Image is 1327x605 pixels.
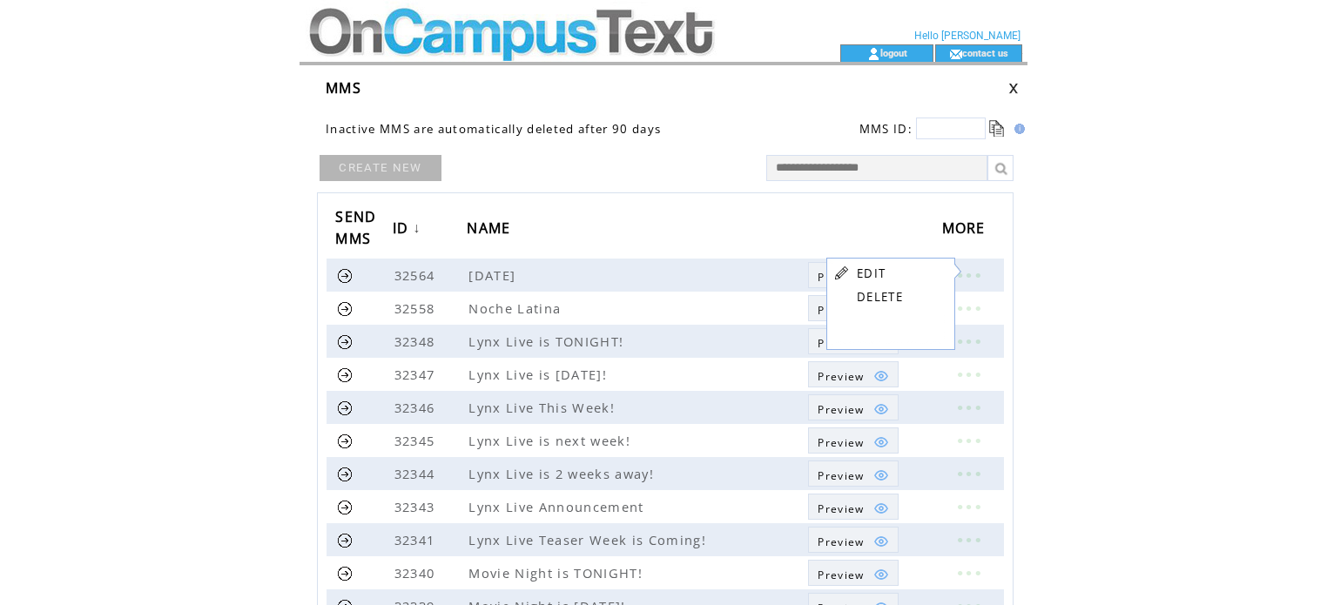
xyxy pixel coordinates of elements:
[808,560,898,586] a: Preview
[808,494,898,520] a: Preview
[468,432,635,449] span: Lynx Live is next week!
[393,213,426,245] a: ID↓
[949,47,962,61] img: contact_us_icon.gif
[818,369,864,384] span: Show MMS preview
[873,534,889,549] img: eye.png
[808,262,898,288] a: Preview
[818,534,864,549] span: Show MMS preview
[857,266,886,281] a: EDIT
[818,270,864,285] span: Show MMS preview
[808,328,898,354] a: Preview
[394,399,440,416] span: 32346
[326,121,661,137] span: Inactive MMS are automatically deleted after 90 days
[394,498,440,515] span: 32343
[468,333,628,350] span: Lynx Live is TONIGHT!
[394,465,440,482] span: 32344
[1009,124,1025,134] img: help.gif
[468,531,711,548] span: Lynx Live Teaser Week is Coming!
[808,295,898,321] a: Preview
[962,47,1008,58] a: contact us
[873,467,889,483] img: eye.png
[808,460,898,487] a: Preview
[468,498,648,515] span: Lynx Live Announcement
[468,366,611,383] span: Lynx Live is [DATE]!
[873,434,889,450] img: eye.png
[818,336,864,351] span: Show MMS preview
[873,368,889,384] img: eye.png
[320,155,441,181] a: CREATE NEW
[859,121,913,137] span: MMS ID:
[818,303,864,318] span: Show MMS preview
[468,299,565,317] span: Noche Latina
[873,501,889,516] img: eye.png
[394,333,440,350] span: 32348
[857,289,903,305] a: DELETE
[326,78,361,97] span: MMS
[914,30,1021,42] span: Hello [PERSON_NAME]
[808,361,898,387] a: Preview
[394,564,440,581] span: 32340
[867,47,880,61] img: account_icon.gif
[394,266,440,284] span: 32564
[468,564,647,581] span: Movie Night is TONIGHT!
[942,214,990,246] span: MORE
[818,568,864,582] span: Show MMS preview
[818,435,864,450] span: Show MMS preview
[808,527,898,553] a: Preview
[394,366,440,383] span: 32347
[394,531,440,548] span: 32341
[468,266,520,284] span: [DATE]
[818,501,864,516] span: Show MMS preview
[873,567,889,582] img: eye.png
[880,47,907,58] a: logout
[467,214,515,246] span: NAME
[873,401,889,417] img: eye.png
[394,299,440,317] span: 32558
[808,427,898,454] a: Preview
[394,432,440,449] span: 32345
[468,399,619,416] span: Lynx Live This Week!
[818,402,864,417] span: Show MMS preview
[393,214,414,246] span: ID
[468,465,658,482] span: Lynx Live is 2 weeks away!
[818,468,864,483] span: Show MMS preview
[467,213,519,245] a: NAME
[335,203,376,257] span: SEND MMS
[808,394,898,420] a: Preview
